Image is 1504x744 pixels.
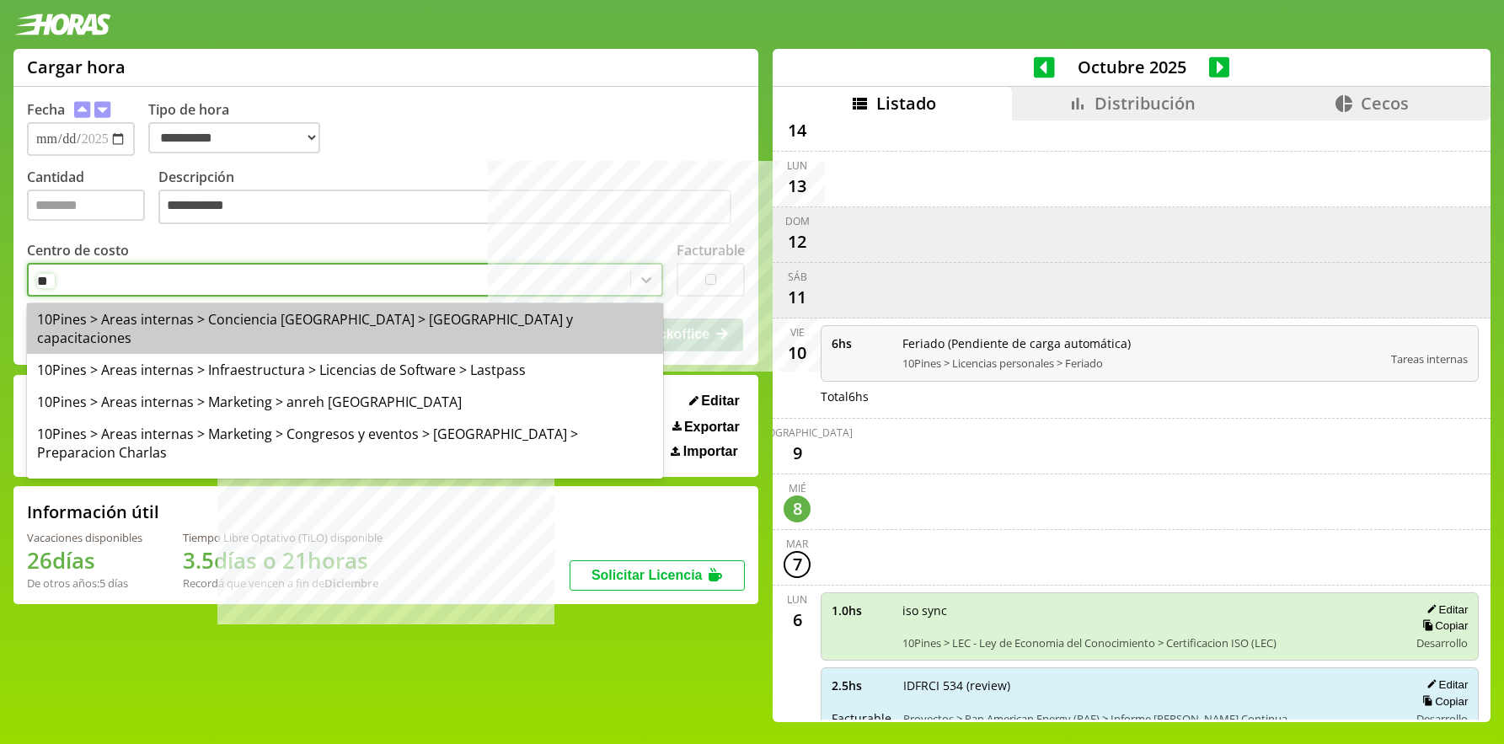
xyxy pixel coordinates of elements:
span: IDFRCI 534 (review) [903,677,1397,693]
div: 9 [784,440,811,467]
span: Feriado (Pendiente de carga automática) [902,335,1379,351]
div: 10Pines > Areas internas > Marketing > anreh [GEOGRAPHIC_DATA] [27,386,663,418]
h1: 3.5 días o 21 horas [183,545,383,575]
span: 1.0 hs [832,602,891,618]
div: mar [786,537,808,551]
span: Solicitar Licencia [591,568,703,582]
span: Exportar [684,420,740,435]
span: Editar [701,393,739,409]
textarea: Descripción [158,190,731,225]
span: Cecos [1361,92,1409,115]
div: [DEMOGRAPHIC_DATA] [741,426,853,440]
span: Desarrollo [1416,711,1468,726]
div: 8 [784,495,811,522]
img: logotipo [13,13,111,35]
div: Recordá que vencen a fin de [183,575,383,591]
label: Descripción [158,168,745,229]
label: Tipo de hora [148,100,334,156]
h2: Información útil [27,500,159,523]
div: 10Pines > Areas internas > Marketing > Webinar > Webinar Tecnicas Avanzadas de Diseño - Parte 1 -... [27,468,663,519]
span: 6 hs [832,335,891,351]
label: Cantidad [27,168,158,229]
span: Tareas internas [1391,351,1468,367]
button: Copiar [1417,618,1468,633]
div: 14 [784,117,811,144]
button: Editar [684,393,745,409]
div: 10Pines > Areas internas > Conciencia [GEOGRAPHIC_DATA] > [GEOGRAPHIC_DATA] y capacitaciones [27,303,663,354]
div: 10 [784,340,811,367]
h1: 26 días [27,545,142,575]
label: Fecha [27,100,65,119]
div: lun [787,592,807,607]
div: 10Pines > Areas internas > Infraestructura > Licencias de Software > Lastpass [27,354,663,386]
div: 12 [784,228,811,255]
button: Editar [1421,602,1468,617]
div: vie [790,325,805,340]
div: De otros años: 5 días [27,575,142,591]
button: Exportar [667,419,745,436]
div: Total 6 hs [821,388,1479,404]
span: Octubre 2025 [1055,56,1209,78]
div: lun [787,158,807,173]
div: 13 [784,173,811,200]
button: Editar [1421,677,1468,692]
label: Centro de costo [27,241,129,260]
h1: Cargar hora [27,56,126,78]
span: Facturable [832,710,891,726]
div: 7 [784,551,811,578]
button: Copiar [1417,694,1468,709]
label: Facturable [677,241,745,260]
span: Listado [876,92,936,115]
span: Importar [683,444,738,459]
div: Tiempo Libre Optativo (TiLO) disponible [183,530,383,545]
span: iso sync [902,602,1397,618]
select: Tipo de hora [148,122,320,153]
button: Solicitar Licencia [570,560,745,591]
span: 2.5 hs [832,677,891,693]
div: mié [789,481,806,495]
div: sáb [788,270,807,284]
span: Distribución [1095,92,1196,115]
div: dom [785,214,810,228]
input: Cantidad [27,190,145,221]
span: 10Pines > LEC - Ley de Economia del Conocimiento > Certificacion ISO (LEC) [902,635,1397,650]
div: scrollable content [773,120,1491,720]
div: Vacaciones disponibles [27,530,142,545]
div: 10Pines > Areas internas > Marketing > Congresos y eventos > [GEOGRAPHIC_DATA] > Preparacion Charlas [27,418,663,468]
span: 10Pines > Licencias personales > Feriado [902,356,1379,371]
span: Desarrollo [1416,635,1468,650]
div: 11 [784,284,811,311]
span: Proyectos > Pan American Energy (PAE) > Informe [PERSON_NAME] Continua [903,711,1397,726]
b: Diciembre [324,575,378,591]
div: 6 [784,607,811,634]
